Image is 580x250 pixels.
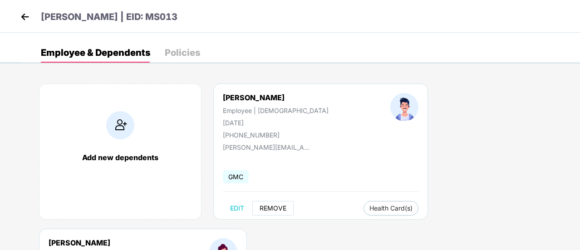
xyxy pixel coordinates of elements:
[223,131,329,139] div: [PHONE_NUMBER]
[390,93,418,121] img: profileImage
[49,238,147,247] div: [PERSON_NAME]
[41,10,177,24] p: [PERSON_NAME] | EID: MS013
[223,119,329,127] div: [DATE]
[230,205,244,212] span: EDIT
[49,153,192,162] div: Add new dependents
[369,206,413,211] span: Health Card(s)
[18,10,32,24] img: back
[252,201,294,216] button: REMOVE
[223,93,329,102] div: [PERSON_NAME]
[41,48,150,57] div: Employee & Dependents
[106,111,134,139] img: addIcon
[223,170,249,183] span: GMC
[165,48,200,57] div: Policies
[223,107,329,114] div: Employee | [DEMOGRAPHIC_DATA]
[260,205,286,212] span: REMOVE
[223,143,314,151] div: [PERSON_NAME][EMAIL_ADDRESS][DOMAIN_NAME]
[364,201,418,216] button: Health Card(s)
[223,201,251,216] button: EDIT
